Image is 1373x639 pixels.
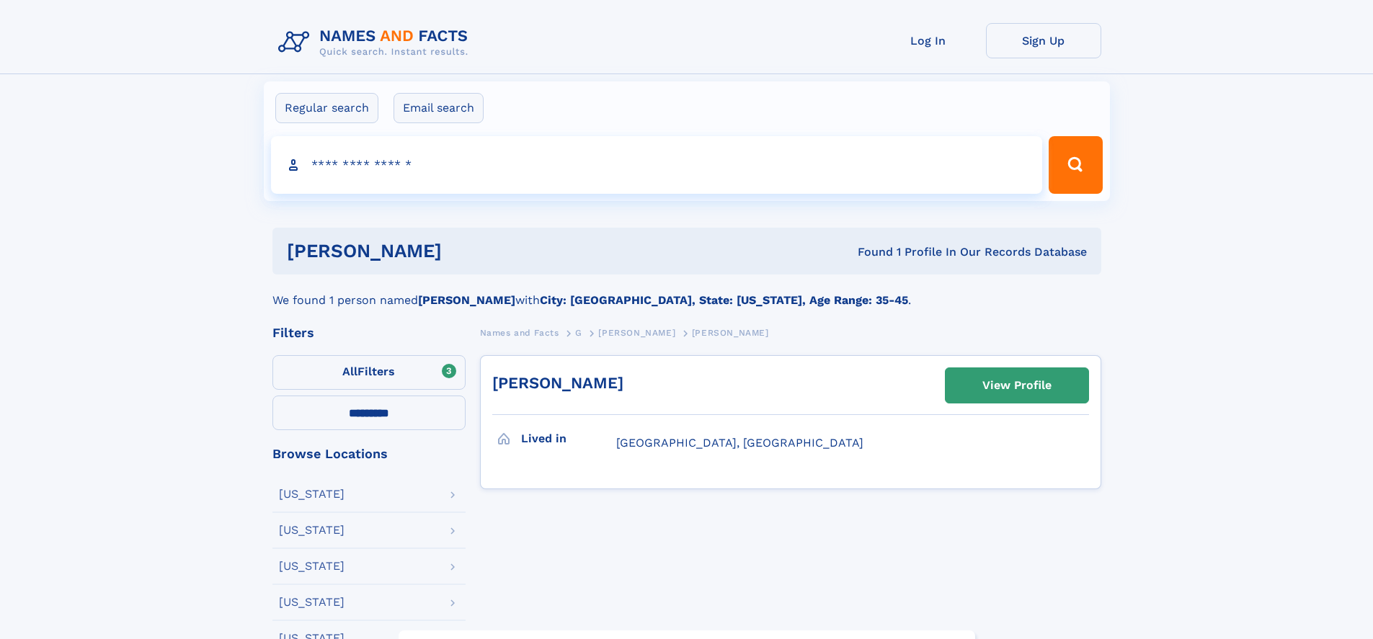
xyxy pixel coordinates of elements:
[394,93,484,123] label: Email search
[342,365,357,378] span: All
[616,436,863,450] span: [GEOGRAPHIC_DATA], [GEOGRAPHIC_DATA]
[986,23,1101,58] a: Sign Up
[272,355,466,390] label: Filters
[279,560,345,572] div: [US_STATE]
[287,242,650,260] h1: [PERSON_NAME]
[598,328,675,338] span: [PERSON_NAME]
[272,326,466,339] div: Filters
[480,323,559,341] a: Names and Facts
[271,136,1043,194] input: search input
[279,596,345,608] div: [US_STATE]
[492,374,623,392] a: [PERSON_NAME]
[272,274,1101,309] div: We found 1 person named with .
[575,328,582,338] span: G
[871,23,986,58] a: Log In
[275,93,378,123] label: Regular search
[418,293,515,307] b: [PERSON_NAME]
[272,447,466,460] div: Browse Locations
[946,368,1088,403] a: View Profile
[521,426,616,451] h3: Lived in
[692,328,769,338] span: [PERSON_NAME]
[1049,136,1102,194] button: Search Button
[272,23,480,62] img: Logo Names and Facts
[279,488,345,500] div: [US_STATE]
[279,524,345,536] div: [US_STATE]
[982,369,1052,402] div: View Profile
[540,293,908,307] b: City: [GEOGRAPHIC_DATA], State: [US_STATE], Age Range: 35-45
[598,323,675,341] a: [PERSON_NAME]
[649,244,1087,260] div: Found 1 Profile In Our Records Database
[575,323,582,341] a: G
